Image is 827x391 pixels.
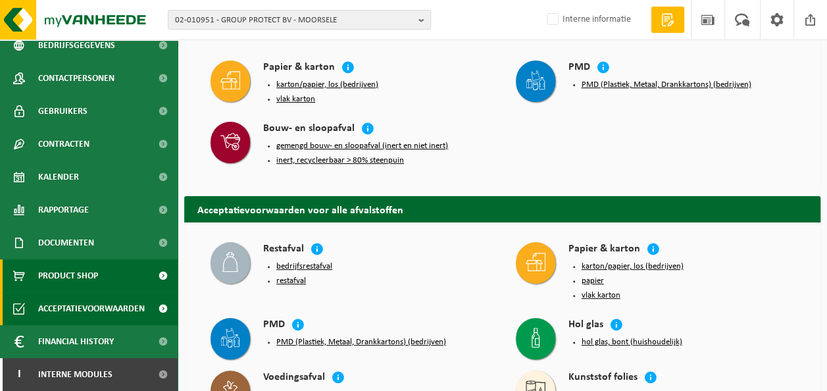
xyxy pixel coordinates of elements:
button: restafval [276,276,306,286]
span: Financial History [38,325,114,358]
span: Gebruikers [38,95,88,128]
span: Product Shop [38,259,98,292]
h4: PMD [263,318,285,333]
h4: PMD [568,61,590,76]
h4: Bouw- en sloopafval [263,122,355,137]
h4: Papier & karton [263,61,335,76]
span: Documenten [38,226,94,259]
h2: Acceptatievoorwaarden voor alle afvalstoffen [184,196,820,222]
button: hol glas, bont (huishoudelijk) [582,337,682,348]
button: 02-010951 - GROUP PROTECT BV - MOORSELE [168,10,431,30]
button: gemengd bouw- en sloopafval (inert en niet inert) [276,141,448,151]
h4: Papier & karton [568,242,640,257]
span: Bedrijfsgegevens [38,29,115,62]
h4: Kunststof folies [568,371,638,386]
span: Interne modules [38,358,113,391]
span: Rapportage [38,194,89,226]
button: PMD (Plastiek, Metaal, Drankkartons) (bedrijven) [276,337,446,348]
label: Interne informatie [544,10,631,30]
span: Acceptatievoorwaarden [38,292,145,325]
button: karton/papier, los (bedrijven) [276,80,378,90]
span: I [13,358,25,391]
button: bedrijfsrestafval [276,261,332,272]
button: vlak karton [582,290,620,301]
span: Contracten [38,128,89,161]
button: papier [582,276,604,286]
h4: Hol glas [568,318,603,333]
button: karton/papier, los (bedrijven) [582,261,684,272]
button: PMD (Plastiek, Metaal, Drankkartons) (bedrijven) [582,80,751,90]
h4: Voedingsafval [263,371,325,386]
button: vlak karton [276,94,315,105]
span: 02-010951 - GROUP PROTECT BV - MOORSELE [175,11,413,30]
span: Kalender [38,161,79,194]
span: Contactpersonen [38,62,114,95]
h4: Restafval [263,242,304,257]
button: inert, recycleerbaar > 80% steenpuin [276,155,404,166]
